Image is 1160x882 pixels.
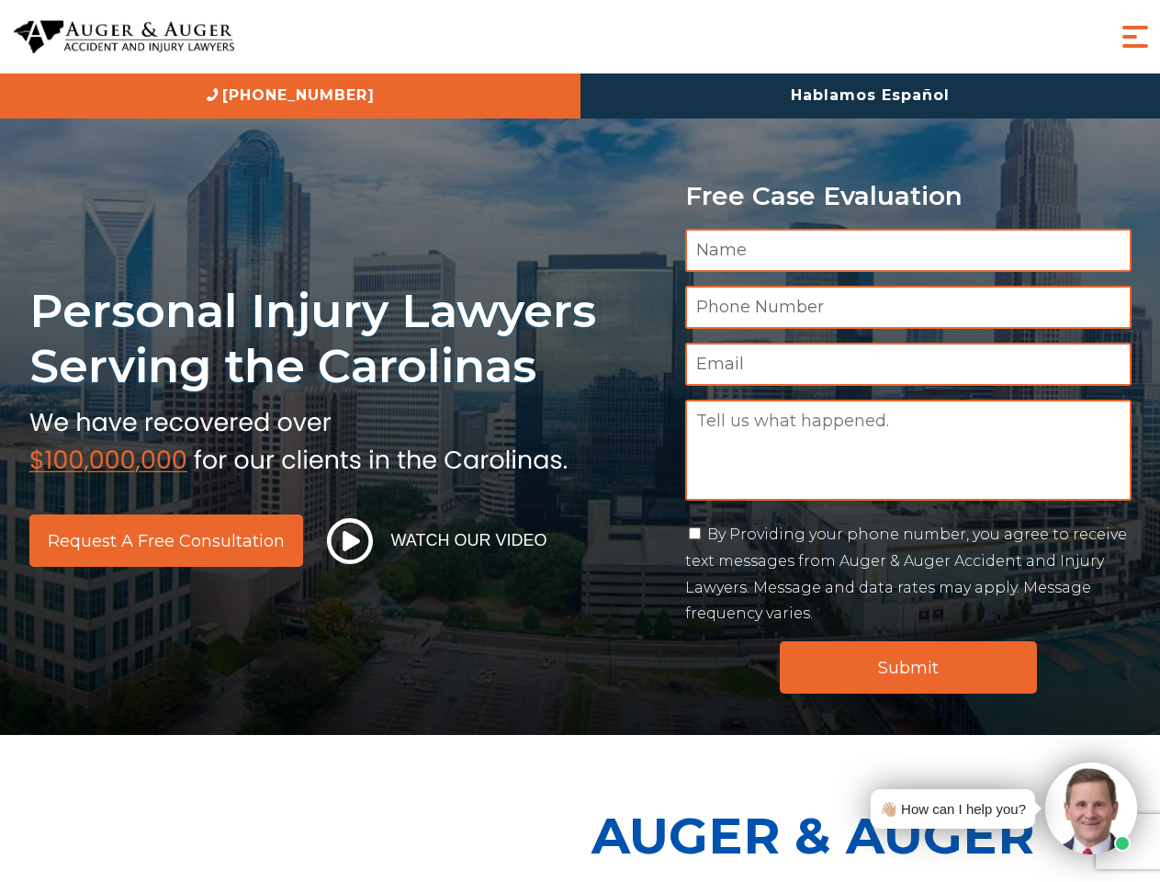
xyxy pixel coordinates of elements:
[780,641,1037,694] input: Submit
[1045,763,1137,854] img: Intaker widget Avatar
[685,343,1132,386] input: Email
[321,517,553,565] button: Watch Our Video
[48,533,285,549] span: Request a Free Consultation
[29,283,663,394] h1: Personal Injury Lawyers Serving the Carolinas
[685,182,1132,210] p: Free Case Evaluation
[1117,18,1154,55] button: Menu
[29,514,303,567] a: Request a Free Consultation
[14,20,234,54] img: Auger & Auger Accident and Injury Lawyers Logo
[685,526,1127,622] label: By Providing your phone number, you agree to receive text messages from Auger & Auger Accident an...
[591,790,1150,881] p: Auger & Auger
[880,797,1026,821] div: 👋🏼 How can I help you?
[29,403,568,473] img: sub text
[685,229,1132,272] input: Name
[685,286,1132,329] input: Phone Number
